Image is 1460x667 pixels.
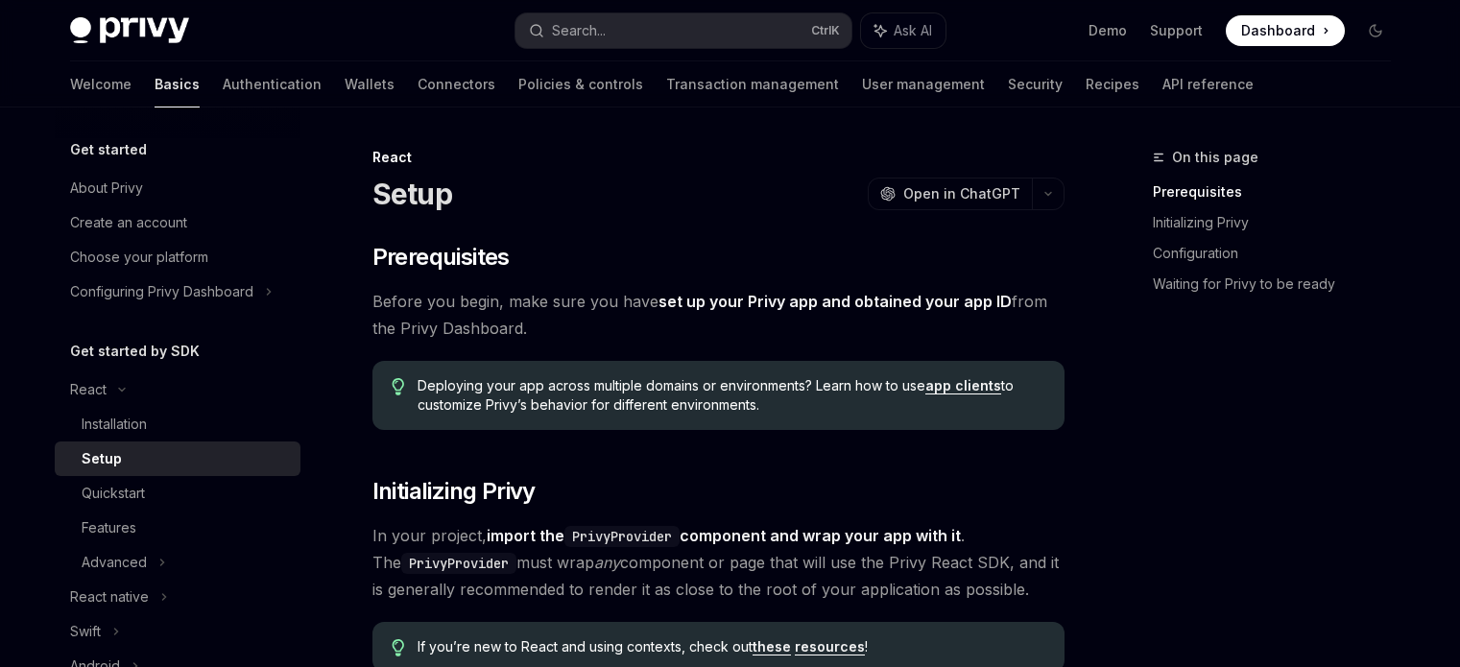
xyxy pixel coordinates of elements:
[795,638,865,655] a: resources
[372,288,1065,342] span: Before you begin, make sure you have from the Privy Dashboard.
[861,13,945,48] button: Ask AI
[1360,15,1391,46] button: Toggle dark mode
[372,177,452,211] h1: Setup
[55,240,300,274] a: Choose your platform
[1172,146,1258,169] span: On this page
[82,482,145,505] div: Quickstart
[1153,269,1406,299] a: Waiting for Privy to be ready
[70,280,253,303] div: Configuring Privy Dashboard
[811,23,840,38] span: Ctrl K
[418,637,1044,656] span: If you’re new to React and using contexts, check out !
[70,61,132,107] a: Welcome
[392,378,405,395] svg: Tip
[82,447,122,470] div: Setup
[658,292,1012,312] a: set up your Privy app and obtained your app ID
[55,171,300,205] a: About Privy
[372,522,1065,603] span: In your project, . The must wrap component or page that will use the Privy React SDK, and it is g...
[70,17,189,44] img: dark logo
[903,184,1020,203] span: Open in ChatGPT
[1162,61,1254,107] a: API reference
[401,553,516,574] code: PrivyProvider
[55,441,300,476] a: Setup
[82,413,147,436] div: Installation
[1089,21,1127,40] a: Demo
[70,211,187,234] div: Create an account
[418,376,1044,415] span: Deploying your app across multiple domains or environments? Learn how to use to customize Privy’s...
[518,61,643,107] a: Policies & controls
[223,61,322,107] a: Authentication
[70,138,147,161] h5: Get started
[862,61,985,107] a: User management
[55,511,300,545] a: Features
[55,476,300,511] a: Quickstart
[70,177,143,200] div: About Privy
[1153,177,1406,207] a: Prerequisites
[418,61,495,107] a: Connectors
[70,378,107,401] div: React
[594,553,620,572] em: any
[55,407,300,441] a: Installation
[1153,238,1406,269] a: Configuration
[70,620,101,643] div: Swift
[155,61,200,107] a: Basics
[1153,207,1406,238] a: Initializing Privy
[868,178,1032,210] button: Open in ChatGPT
[552,19,606,42] div: Search...
[345,61,395,107] a: Wallets
[487,526,961,545] strong: import the component and wrap your app with it
[753,638,791,655] a: these
[70,246,208,269] div: Choose your platform
[1150,21,1203,40] a: Support
[82,516,136,539] div: Features
[894,21,932,40] span: Ask AI
[392,639,405,656] svg: Tip
[666,61,839,107] a: Transaction management
[372,476,536,507] span: Initializing Privy
[564,526,680,547] code: PrivyProvider
[372,148,1065,167] div: React
[515,13,851,48] button: Search...CtrlK
[372,242,510,273] span: Prerequisites
[55,205,300,240] a: Create an account
[1008,61,1063,107] a: Security
[1226,15,1345,46] a: Dashboard
[70,340,200,363] h5: Get started by SDK
[925,377,1001,394] a: app clients
[82,551,147,574] div: Advanced
[1241,21,1315,40] span: Dashboard
[70,585,149,608] div: React native
[1086,61,1139,107] a: Recipes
